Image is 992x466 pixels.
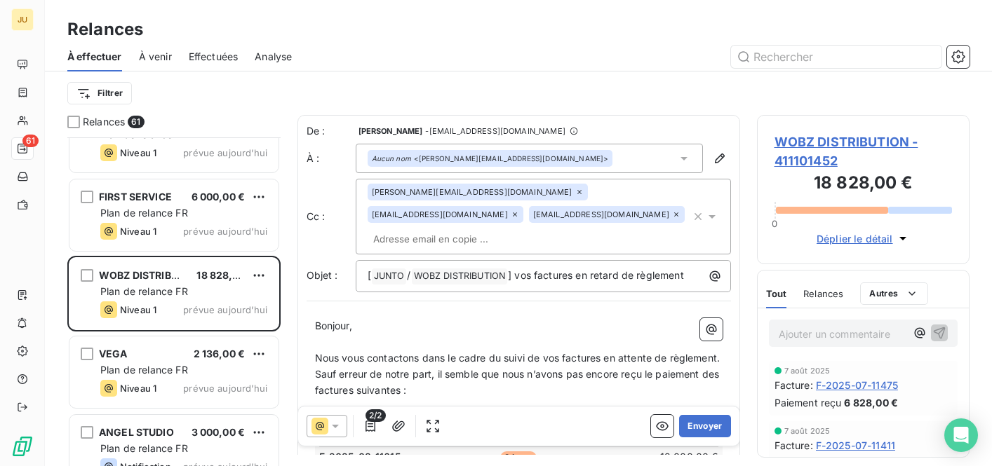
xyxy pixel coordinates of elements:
span: Tout [766,288,787,299]
span: - [EMAIL_ADDRESS][DOMAIN_NAME] [425,127,565,135]
span: Plan de relance FR [100,442,188,454]
span: Niveau 1 [120,383,156,394]
span: prévue aujourd’hui [183,147,267,158]
span: [EMAIL_ADDRESS][DOMAIN_NAME] [533,210,669,219]
span: 7 août 2025 [784,427,831,435]
span: Sauf erreur de notre part, il semble que nous n’avons pas encore reçu le paiement des factures su... [315,368,723,396]
span: Plan de relance FR [100,207,188,219]
span: [ [368,269,371,281]
span: Déplier le détail [817,231,893,246]
span: À venir [139,50,172,64]
span: FIRST SERVICE [99,191,172,203]
span: [PERSON_NAME][EMAIL_ADDRESS][DOMAIN_NAME] [372,188,572,196]
span: Facture : [775,378,813,392]
div: <[PERSON_NAME][EMAIL_ADDRESS][DOMAIN_NAME]> [372,153,609,163]
span: Effectuées [189,50,239,64]
button: Envoyer [679,415,730,437]
span: Bonjour, [315,320,352,331]
span: Relances [803,288,843,299]
h3: 18 828,00 € [775,170,953,198]
span: F-2025-07-11475 [816,378,898,392]
span: ] vos factures en retard de règlement [508,269,684,281]
span: 2 136,00 € [194,348,246,359]
span: Analyse [255,50,292,64]
span: 6 828,00 € [844,395,898,410]
span: prévue aujourd’hui [183,304,267,315]
span: WOBZ DISTRIBUTION [99,269,203,281]
span: Niveau 1 [120,304,156,315]
label: Cc : [307,210,356,224]
span: Niveau 1 [120,226,156,237]
em: Aucun nom [372,153,411,163]
span: Paiement reçu [775,395,842,410]
span: ANGEL STUDIO [99,426,174,438]
span: 61 [128,116,144,128]
span: [PERSON_NAME] [358,127,423,135]
span: F-2025-08-11615 [319,450,401,464]
span: [EMAIL_ADDRESS][DOMAIN_NAME] [372,210,508,219]
span: F-2025-07-11411 [816,438,895,453]
span: / [407,269,410,281]
div: JU [11,8,34,31]
button: Filtrer [67,82,132,104]
h3: Relances [67,17,143,42]
span: Objet : [307,269,338,281]
div: grid [67,137,281,466]
button: Autres [860,282,928,305]
button: Déplier le détail [812,231,914,247]
span: 3 000,00 € [192,426,246,438]
span: 61 [22,135,39,147]
span: JUNTO [372,268,407,285]
div: Open Intercom Messenger [944,418,978,452]
label: À : [307,151,356,165]
span: prévue aujourd’hui [183,226,267,237]
span: Facture : [775,438,813,453]
span: WOBZ DISTRIBUTION - 411101452 [775,132,953,170]
span: Plan de relance FR [100,285,188,297]
span: 2/2 [366,409,385,422]
input: Adresse email en copie ... [368,228,530,249]
span: Nous vous contactons dans le cadre du suivi de vos factures en attente de règlement. [315,352,720,364]
span: WOBZ DISTRIBUTION [412,268,508,285]
span: À effectuer [67,50,122,64]
span: 3 jours [500,451,537,464]
input: Rechercher [731,46,941,68]
span: 18 828,00 € [196,269,255,281]
span: Relances [83,115,125,129]
img: Logo LeanPay [11,435,34,458]
span: VEGA [99,348,128,359]
span: Niveau 1 [120,147,156,158]
span: 7 août 2025 [784,366,831,375]
span: prévue aujourd’hui [183,383,267,394]
span: 0 [772,218,777,229]
span: De : [307,124,356,138]
span: 6 000,00 € [192,191,246,203]
span: Plan de relance FR [100,364,188,376]
td: 12 000,00 € [587,449,719,465]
